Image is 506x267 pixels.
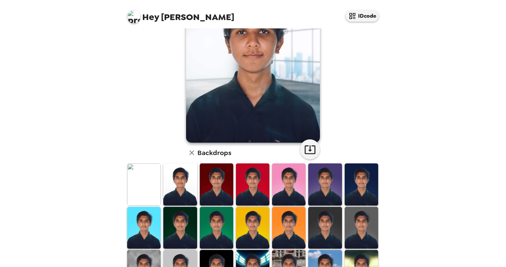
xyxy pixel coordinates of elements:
[142,11,159,23] span: Hey
[127,7,234,22] span: [PERSON_NAME]
[127,163,161,205] img: Original
[197,147,231,158] h6: Backdrops
[345,10,379,22] button: IDcode
[127,10,141,23] img: profile pic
